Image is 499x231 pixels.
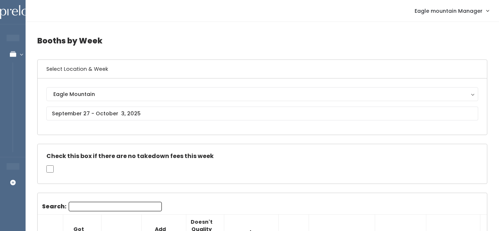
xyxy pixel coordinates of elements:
[46,87,478,101] button: Eagle Mountain
[69,202,162,211] input: Search:
[42,202,162,211] label: Search:
[38,60,487,78] h6: Select Location & Week
[46,153,478,159] h5: Check this box if there are no takedown fees this week
[46,107,478,120] input: September 27 - October 3, 2025
[37,31,487,51] h4: Booths by Week
[53,90,471,98] div: Eagle Mountain
[415,7,483,15] span: Eagle mountain Manager
[407,3,496,19] a: Eagle mountain Manager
